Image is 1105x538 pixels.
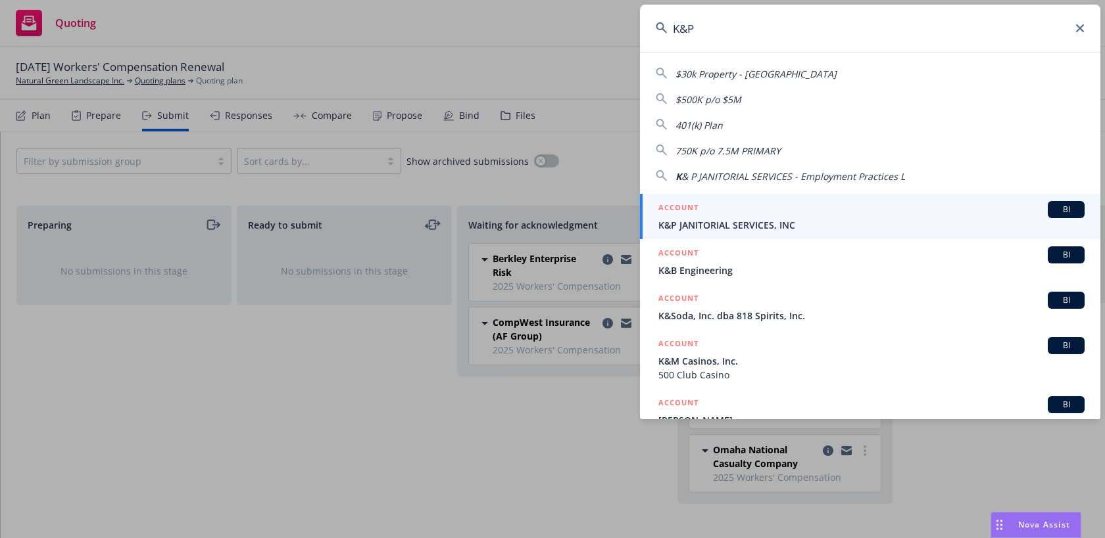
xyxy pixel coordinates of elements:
[658,201,699,217] h5: ACCOUNT
[640,5,1100,52] input: Search...
[681,170,905,183] span: & P JANITORIAL SERVICES - Employment Practices L
[640,239,1100,284] a: ACCOUNTBIK&B Engineering
[658,337,699,353] h5: ACCOUNT
[991,512,1008,537] div: Drag to move
[658,413,1085,427] span: [PERSON_NAME]
[640,194,1100,239] a: ACCOUNTBIK&P JANITORIAL SERVICES, INC
[675,68,837,80] span: $30k Property - [GEOGRAPHIC_DATA]
[658,246,699,262] h5: ACCOUNT
[675,170,681,183] span: K
[640,389,1100,448] a: ACCOUNTBI[PERSON_NAME]
[675,93,741,106] span: $500K p/o $5M
[1053,294,1079,306] span: BI
[991,512,1081,538] button: Nova Assist
[675,145,781,157] span: 750K p/o 7.5M PRIMARY
[658,292,699,307] h5: ACCOUNT
[1018,519,1070,530] span: Nova Assist
[658,309,1085,323] span: K&Soda, Inc. dba 818 Spirits, Inc.
[1053,340,1079,351] span: BI
[1053,249,1079,261] span: BI
[658,368,1085,382] span: 500 Club Casino
[640,330,1100,389] a: ACCOUNTBIK&M Casinos, Inc.500 Club Casino
[1053,204,1079,215] span: BI
[640,284,1100,330] a: ACCOUNTBIK&Soda, Inc. dba 818 Spirits, Inc.
[658,263,1085,277] span: K&B Engineering
[658,218,1085,232] span: K&P JANITORIAL SERVICES, INC
[675,119,723,131] span: 401(k) Plan
[658,396,699,412] h5: ACCOUNT
[1053,399,1079,411] span: BI
[658,354,1085,368] span: K&M Casinos, Inc.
